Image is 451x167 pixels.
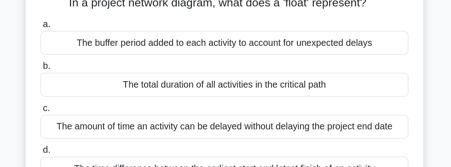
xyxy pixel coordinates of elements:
[78,35,84,43] span: a.
[76,147,375,166] div: The time difference between the earliest start and latest finish of an activity
[75,17,376,28] h5: In a project network diagram, what does a 'float' represent?
[78,137,84,145] span: d.
[76,113,375,132] div: The amount of time an activity can be delayed without delaying the project end date
[76,45,375,64] div: The buffer period added to each activity to account for unexpected delays
[76,79,375,98] div: The total duration of all activities in the critical path
[78,69,84,77] span: b.
[78,103,84,111] span: c.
